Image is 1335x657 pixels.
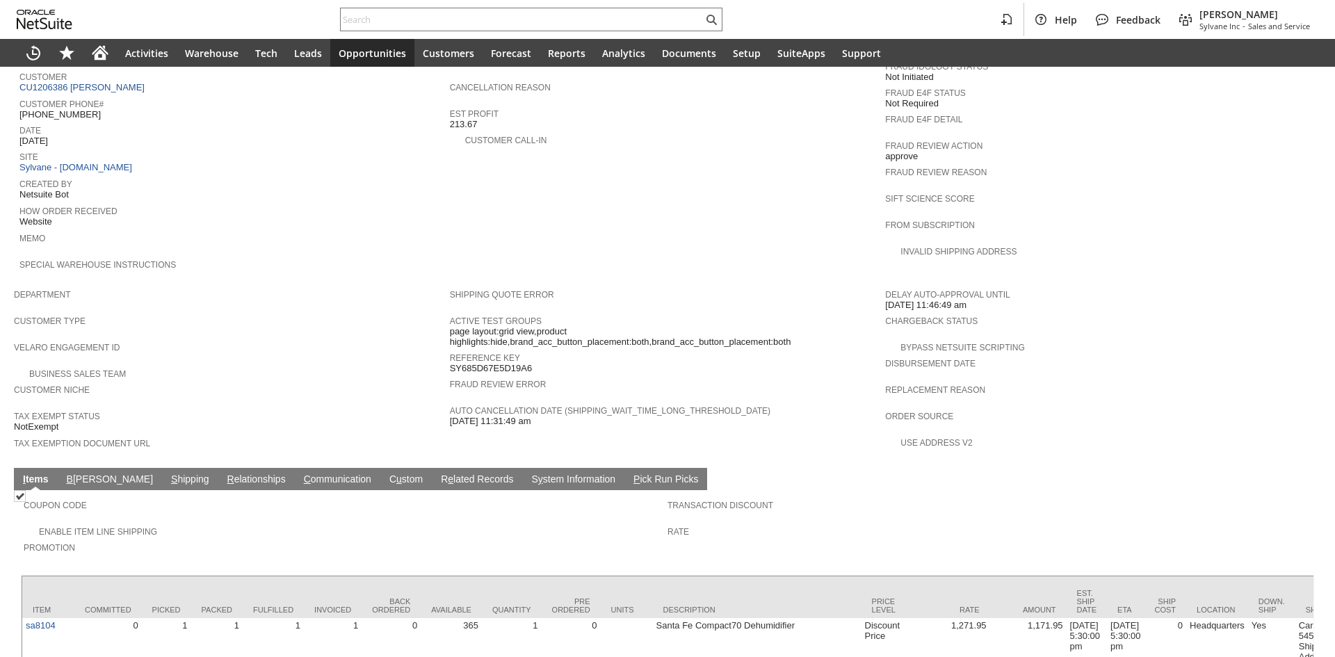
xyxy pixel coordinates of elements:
[58,44,75,61] svg: Shortcuts
[450,380,547,389] a: Fraud Review Error
[885,359,976,368] a: Disbursement Date
[304,473,311,485] span: C
[19,82,148,92] a: CU1206386 [PERSON_NAME]
[19,126,41,136] a: Date
[414,39,483,67] a: Customers
[92,44,108,61] svg: Home
[450,353,520,363] a: Reference Key
[19,109,101,120] span: [PHONE_NUMBER]
[885,220,975,230] a: From Subscription
[540,39,594,67] a: Reports
[294,47,322,60] span: Leads
[492,606,531,614] div: Quantity
[885,98,939,109] span: Not Required
[885,194,974,204] a: Sift Science Score
[885,72,933,83] span: Not Initiated
[733,47,761,60] span: Setup
[171,473,177,485] span: S
[450,290,554,300] a: Shipping Quote Error
[24,543,75,553] a: Promotion
[885,168,987,177] a: Fraud Review Reason
[885,115,962,124] a: Fraud E4F Detail
[924,606,980,614] div: Rate
[23,473,26,485] span: I
[1055,13,1077,26] span: Help
[483,39,540,67] a: Forecast
[725,39,769,67] a: Setup
[777,47,825,60] span: SuiteApps
[83,39,117,67] a: Home
[19,179,72,189] a: Created By
[19,152,38,162] a: Site
[330,39,414,67] a: Opportunities
[224,473,289,487] a: Relationships
[1154,597,1176,614] div: Ship Cost
[769,39,834,67] a: SuiteApps
[19,260,176,270] a: Special Warehouse Instructions
[63,473,156,487] a: B[PERSON_NAME]
[177,39,247,67] a: Warehouse
[1001,606,1056,614] div: Amount
[1077,589,1097,614] div: Est. Ship Date
[900,438,972,448] a: Use Address V2
[67,473,73,485] span: B
[255,47,277,60] span: Tech
[185,47,238,60] span: Warehouse
[125,47,168,60] span: Activities
[662,47,716,60] span: Documents
[448,473,453,485] span: e
[117,39,177,67] a: Activities
[548,47,585,60] span: Reports
[538,473,543,485] span: y
[885,62,988,72] a: Fraud Idology Status
[667,527,689,537] a: Rate
[885,88,966,98] a: Fraud E4F Status
[602,47,645,60] span: Analytics
[1259,597,1285,614] div: Down. Ship
[300,473,375,487] a: Communication
[19,99,104,109] a: Customer Phone#
[834,39,889,67] a: Support
[152,606,181,614] div: Picked
[450,363,533,374] span: SY685D67E5D19A6
[19,216,52,227] span: Website
[14,421,58,432] span: NotExempt
[14,490,26,502] img: Checked
[50,39,83,67] div: Shortcuts
[450,119,478,130] span: 213.67
[29,369,126,379] a: Business Sales Team
[396,473,402,485] span: u
[1248,21,1310,31] span: Sales and Service
[885,141,982,151] a: Fraud Review Action
[14,385,90,395] a: Customer Niche
[314,606,351,614] div: Invoiced
[19,473,52,487] a: Items
[17,39,50,67] a: Recent Records
[437,473,517,487] a: Related Records
[450,406,770,416] a: Auto Cancellation Date (shipping_wait_time_long_threshold_date)
[663,606,851,614] div: Description
[594,39,654,67] a: Analytics
[900,343,1024,352] a: Bypass NetSuite Scripting
[14,316,86,326] a: Customer Type
[26,620,56,631] a: sa8104
[19,189,69,200] span: Netsuite Bot
[885,385,985,395] a: Replacement reason
[1117,606,1133,614] div: ETA
[24,501,87,510] a: Coupon Code
[450,109,499,119] a: Est Profit
[1197,606,1238,614] div: Location
[491,47,531,60] span: Forecast
[872,597,903,614] div: Price Level
[552,597,590,614] div: Pre Ordered
[14,343,120,352] a: Velaro Engagement ID
[14,439,150,448] a: Tax Exemption Document URL
[633,473,640,485] span: P
[33,606,64,614] div: Item
[85,606,131,614] div: Committed
[450,316,542,326] a: Active Test Groups
[247,39,286,67] a: Tech
[1296,471,1313,487] a: Unrolled view on
[19,136,48,147] span: [DATE]
[341,11,703,28] input: Search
